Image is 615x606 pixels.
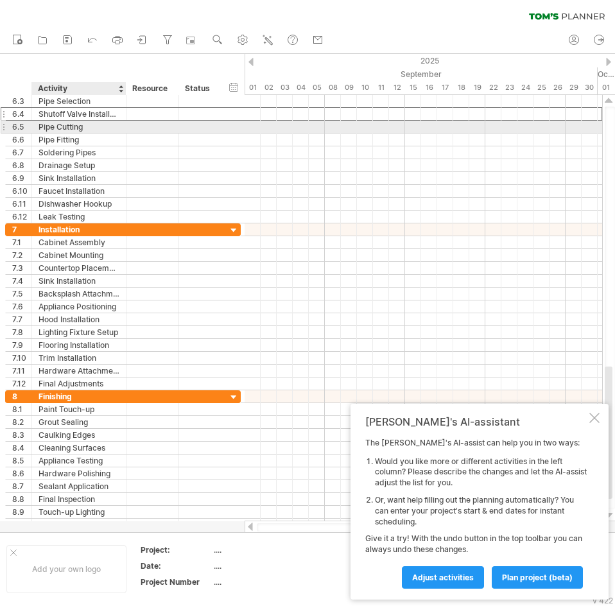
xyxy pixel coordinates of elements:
div: 7.9 [12,339,31,351]
div: Monday, 1 September 2025 [245,81,261,94]
div: 7.4 [12,275,31,287]
div: Thursday, 11 September 2025 [373,81,389,94]
div: Monday, 15 September 2025 [405,81,421,94]
div: Faucet Installation [39,185,119,197]
div: Sink Installation [39,275,119,287]
div: Soldering Pipes [39,146,119,159]
div: Friday, 19 September 2025 [469,81,485,94]
div: 6.5 [12,121,31,133]
div: Tuesday, 2 September 2025 [261,81,277,94]
div: 7.11 [12,365,31,377]
div: Cabinet Mounting [39,249,119,261]
div: Tuesday, 9 September 2025 [341,81,357,94]
div: 7.12 [12,377,31,390]
div: Tuesday, 16 September 2025 [421,81,437,94]
li: Or, want help filling out the planning automatically? You can enter your project's start & end da... [375,495,587,527]
div: Wednesday, 10 September 2025 [357,81,373,94]
div: 6.12 [12,211,31,223]
a: plan project (beta) [492,566,583,589]
div: 8.7 [12,480,31,492]
div: Activity [38,82,119,95]
div: 8.3 [12,429,31,441]
li: Would you like more or different activities in the left column? Please describe the changes and l... [375,456,587,489]
div: Project Number [141,576,211,587]
div: Hardware Attachment [39,365,119,377]
div: Friday, 26 September 2025 [550,81,566,94]
div: Finishing [39,390,119,403]
div: 7.6 [12,300,31,313]
div: Tuesday, 23 September 2025 [501,81,517,94]
div: Wednesday, 24 September 2025 [517,81,533,94]
div: Thursday, 4 September 2025 [293,81,309,94]
div: September 2025 [245,67,598,81]
div: [PERSON_NAME]'s AI-assistant [365,415,587,428]
div: Backsplash Attachment [39,288,119,300]
div: Dishwasher Hookup [39,198,119,210]
div: v 422 [593,596,613,605]
div: Wednesday, 3 September 2025 [277,81,293,94]
div: Shutoff Valve Installation [39,108,119,120]
div: Friday, 12 September 2025 [389,81,405,94]
div: 6.3 [12,95,31,107]
div: Trim Installation [39,352,119,364]
div: Friday, 5 September 2025 [309,81,325,94]
div: 7.10 [12,352,31,364]
div: Resource [132,82,171,95]
div: Status [185,82,213,95]
div: Sink Installation [39,172,119,184]
div: 7.3 [12,262,31,274]
div: 8.5 [12,454,31,467]
div: Thursday, 25 September 2025 [533,81,550,94]
div: Cabinet Assembly [39,236,119,248]
span: Adjust activities [412,573,474,582]
div: 7 [12,223,31,236]
div: Wednesday, 17 September 2025 [437,81,453,94]
div: 6.9 [12,172,31,184]
div: Ventilation Check [39,519,119,531]
div: 6.11 [12,198,31,210]
div: Final Inspection [39,493,119,505]
div: Drainage Setup [39,159,119,171]
span: plan project (beta) [502,573,573,582]
div: Lighting Fixture Setup [39,326,119,338]
div: Hood Installation [39,313,119,325]
div: 8.4 [12,442,31,454]
div: 6.6 [12,134,31,146]
div: 8.2 [12,416,31,428]
div: Project: [141,544,211,555]
div: 8.8 [12,493,31,505]
div: 6.10 [12,185,31,197]
div: Caulking Edges [39,429,119,441]
div: Countertop Placement [39,262,119,274]
div: 7.2 [12,249,31,261]
div: 7.7 [12,313,31,325]
div: Flooring Installation [39,339,119,351]
div: 6.7 [12,146,31,159]
div: Wednesday, 1 October 2025 [598,81,614,94]
div: .... [214,544,322,555]
div: 7.1 [12,236,31,248]
div: .... [214,560,322,571]
div: Tuesday, 30 September 2025 [582,81,598,94]
div: Date: [141,560,211,571]
div: 6.4 [12,108,31,120]
div: Monday, 22 September 2025 [485,81,501,94]
div: The [PERSON_NAME]'s AI-assist can help you in two ways: Give it a try! With the undo button in th... [365,438,587,588]
a: Adjust activities [402,566,484,589]
div: 7.5 [12,288,31,300]
div: 8.1 [12,403,31,415]
div: Pipe Cutting [39,121,119,133]
div: 8.6 [12,467,31,480]
div: Add your own logo [6,545,126,593]
div: Thursday, 18 September 2025 [453,81,469,94]
div: Hardware Polishing [39,467,119,480]
div: Installation [39,223,119,236]
div: Touch-up Lighting [39,506,119,518]
div: 8 [12,390,31,403]
div: Leak Testing [39,211,119,223]
div: Paint Touch-up [39,403,119,415]
div: 6.8 [12,159,31,171]
div: Pipe Selection [39,95,119,107]
div: .... [214,576,322,587]
div: Monday, 29 September 2025 [566,81,582,94]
